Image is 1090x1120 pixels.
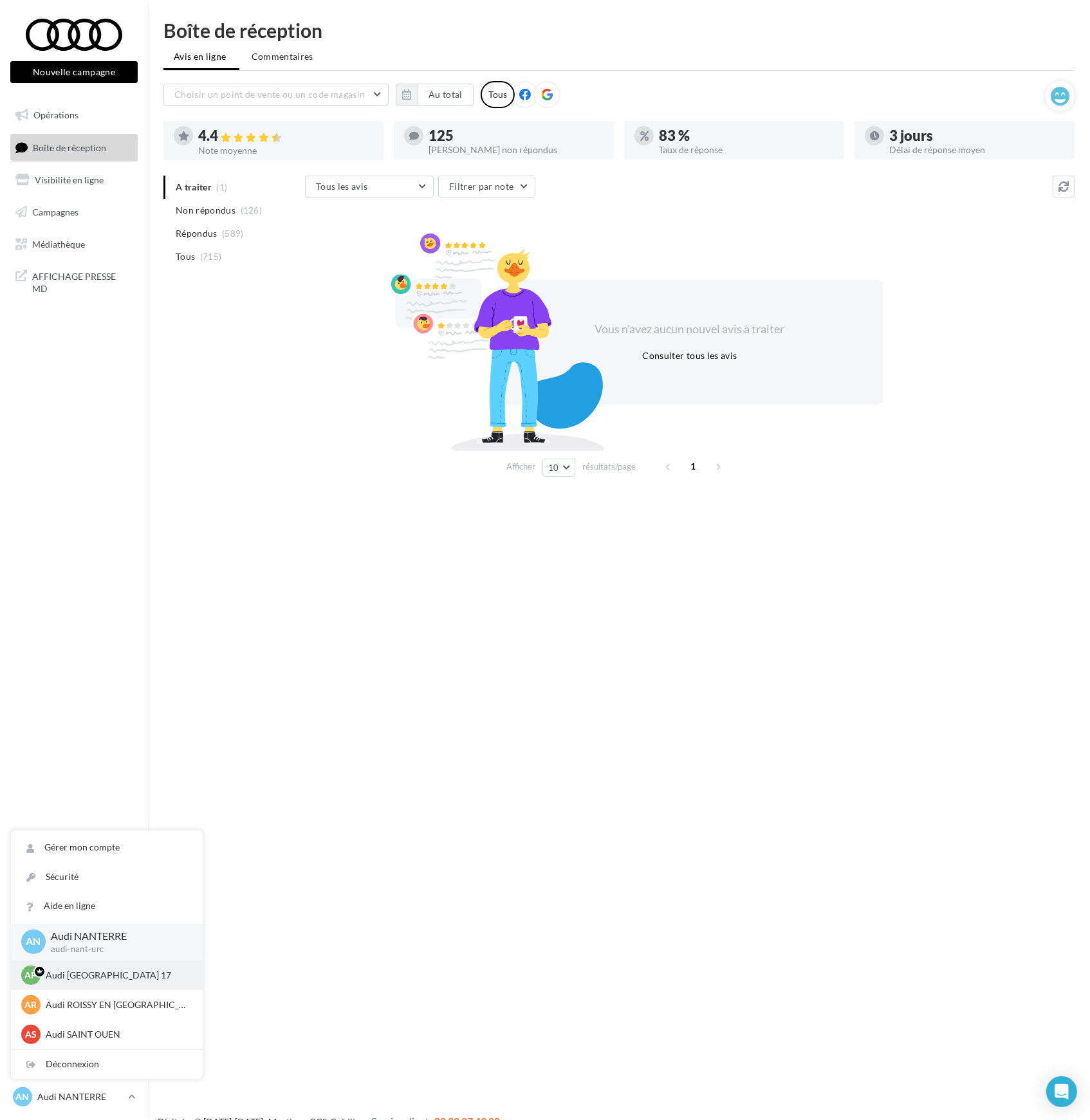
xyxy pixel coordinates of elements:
a: Gérer mon compte [11,833,203,862]
span: Opérations [33,109,79,120]
div: Note moyenne [198,146,373,155]
span: Tous les avis [316,181,368,192]
span: 1 [683,456,704,477]
p: Audi SAINT OUEN [46,1028,187,1041]
span: AN [26,935,41,950]
span: Campagnes [32,207,79,217]
div: Déconnexion [11,1050,203,1079]
span: AP [25,969,37,982]
p: Audi NANTERRE [37,1090,123,1103]
span: Répondus [176,227,217,240]
div: 4.4 [198,129,373,143]
a: Visibilité en ligne [8,167,140,194]
button: Tous les avis [305,176,434,197]
span: AN [16,1090,30,1103]
button: 10 [542,459,575,477]
a: Campagnes [8,199,140,226]
button: Filtrer par note [438,176,535,197]
p: Audi ROISSY EN [GEOGRAPHIC_DATA] [46,998,187,1011]
button: Au total [418,84,474,106]
a: Boîte de réception [8,134,140,161]
a: Médiathèque [8,231,140,258]
div: Boîte de réception [163,21,1075,40]
p: Audi [GEOGRAPHIC_DATA] 17 [46,969,187,982]
span: Non répondus [176,204,236,217]
span: Choisir un point de vente ou un code magasin [174,89,365,100]
span: Médiathèque [32,238,85,249]
span: Afficher [506,461,535,473]
a: Opérations [8,102,140,129]
button: Au total [396,84,474,106]
div: Open Intercom Messenger [1046,1076,1077,1107]
p: audi-nant-urc [51,944,182,955]
span: AS [25,1028,37,1041]
span: (126) [241,205,263,216]
a: Aide en ligne [11,892,203,921]
button: Choisir un point de vente ou un code magasin [163,84,389,106]
span: Tous [176,250,195,263]
a: Sécurité [11,863,203,892]
div: 3 jours [889,129,1064,143]
div: Délai de réponse moyen [889,145,1064,154]
p: Audi NANTERRE [51,929,182,944]
div: [PERSON_NAME] non répondus [429,145,604,154]
div: Tous [481,81,515,108]
div: Taux de réponse [659,145,834,154]
span: AFFICHAGE PRESSE MD [32,268,133,295]
a: AN Audi NANTERRE [10,1085,138,1109]
a: AFFICHAGE PRESSE MD [8,262,140,300]
button: Nouvelle campagne [10,61,138,83]
span: (715) [200,252,222,262]
span: Commentaires [252,50,313,63]
span: Visibilité en ligne [35,174,104,185]
button: Consulter tous les avis [637,348,742,363]
div: 125 [429,129,604,143]
span: résultats/page [582,461,636,473]
span: (589) [222,228,244,239]
div: 83 % [659,129,834,143]
span: 10 [548,463,559,473]
span: Boîte de réception [33,142,106,152]
span: AR [25,998,37,1011]
div: Vous n'avez aucun nouvel avis à traiter [579,321,800,338]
